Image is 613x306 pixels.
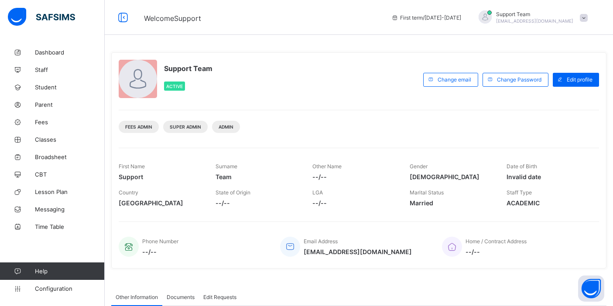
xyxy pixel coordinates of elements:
span: Student [35,84,105,91]
span: State of Origin [216,189,250,196]
span: Email Address [304,238,338,245]
span: --/-- [312,173,396,180]
span: Phone Number [142,238,178,245]
span: Dashboard [35,49,105,56]
span: Marital Status [410,189,444,196]
span: Messaging [35,206,105,213]
span: Fees [35,119,105,126]
span: Support Team [164,64,212,73]
span: Other Information [116,294,158,300]
span: Date of Birth [507,163,537,170]
span: Help [35,268,104,275]
span: Support [119,173,202,180]
div: SupportTeam [470,10,592,25]
span: Staff Type [507,189,532,196]
span: Other Name [312,163,342,170]
span: Home / Contract Address [466,238,527,245]
span: Admin [219,124,233,129]
span: Support Team [496,11,573,17]
span: --/-- [466,248,527,255]
span: Configuration [35,285,104,292]
img: safsims [8,8,75,26]
span: ACADEMIC [507,199,590,207]
span: Active [166,84,183,89]
span: First Name [119,163,145,170]
span: Surname [216,163,237,170]
button: Open asap [578,275,604,302]
span: Broadsheet [35,153,105,160]
span: Time Table [35,223,105,230]
span: CBT [35,171,105,178]
span: Team [216,173,299,180]
span: Gender [410,163,428,170]
span: Lesson Plan [35,188,105,195]
span: Change email [438,76,471,83]
span: Edit Requests [203,294,236,300]
span: LGA [312,189,323,196]
span: [EMAIL_ADDRESS][DOMAIN_NAME] [304,248,412,255]
span: Classes [35,136,105,143]
span: Change Password [497,76,541,83]
span: [DEMOGRAPHIC_DATA] [410,173,493,180]
span: Welcome Support [144,14,201,23]
span: Married [410,199,493,207]
span: Edit profile [567,76,592,83]
span: --/-- [312,199,396,207]
span: Invalid date [507,173,590,180]
span: session/term information [391,14,461,21]
span: Super Admin [170,124,201,129]
span: --/-- [142,248,178,255]
span: --/-- [216,199,299,207]
span: Staff [35,66,105,73]
span: Parent [35,101,105,108]
span: Country [119,189,138,196]
span: [GEOGRAPHIC_DATA] [119,199,202,207]
span: Documents [167,294,195,300]
span: [EMAIL_ADDRESS][DOMAIN_NAME] [496,18,573,24]
span: Fees Admin [125,124,152,129]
